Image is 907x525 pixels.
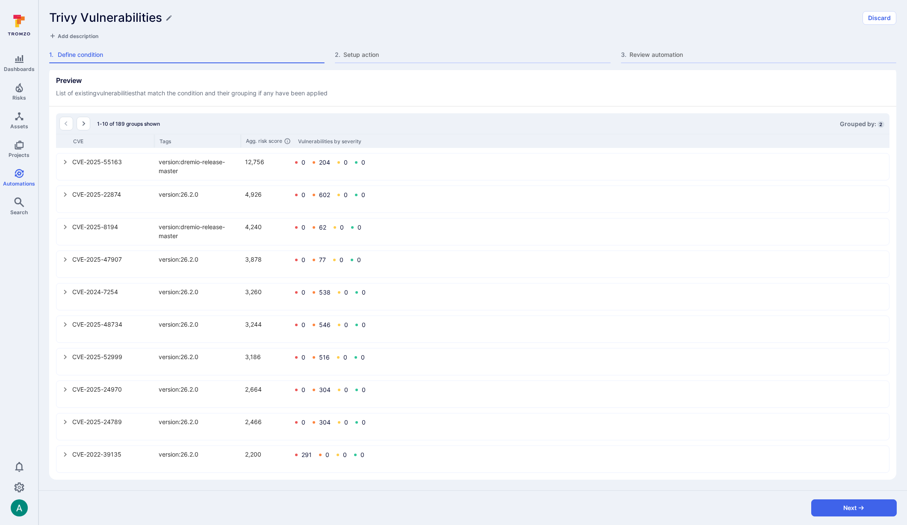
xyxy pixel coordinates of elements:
[72,352,154,361] div: CVE-2025-52999
[362,321,366,328] div: 0
[361,354,365,361] div: 0
[58,50,325,59] span: Define condition
[245,287,288,296] div: 3,260
[159,190,240,199] div: version:26.2.0
[301,192,305,198] div: 0
[56,153,889,473] div: select group
[629,50,896,59] span: Review automation
[73,138,154,145] div: CVE
[319,192,330,198] div: 602
[58,33,98,39] span: Add description
[357,257,361,263] div: 0
[57,316,889,342] div: CVE-2025-48734version:26.2.03,244054600
[361,159,365,166] div: 0
[840,120,877,127] span: Grouped by:
[301,159,305,166] div: 0
[246,138,293,145] div: risk score
[159,417,240,426] div: version:26.2.0
[159,222,240,240] div: version:dremio-release-master
[325,451,329,458] div: 0
[319,321,331,328] div: 546
[57,219,889,245] div: CVE-2025-8194version:dremio-release-master4,24006200
[3,180,35,187] span: Automations
[72,450,154,459] div: CVE-2022-39135
[360,451,364,458] div: 0
[343,354,347,361] div: 0
[72,417,154,426] div: CVE-2025-24789
[57,414,889,439] div: CVE-2025-24789version:26.2.02,466030400
[621,50,628,59] span: 3 .
[301,289,305,296] div: 0
[301,419,305,426] div: 0
[343,50,610,59] span: Setup action
[319,386,331,393] div: 304
[319,224,326,231] div: 62
[246,138,257,145] abbr: Aggregated
[160,138,241,145] div: Tags
[344,289,348,296] div: 0
[344,386,348,393] div: 0
[344,192,348,198] div: 0
[57,381,889,407] div: CVE-2025-24970version:26.2.02,664030400
[362,419,366,426] div: 0
[4,66,35,72] span: Dashboards
[301,354,305,361] div: 0
[245,417,288,426] div: 2,466
[57,349,889,375] div: CVE-2025-52999version:26.2.03,186051600
[301,257,305,263] div: 0
[245,222,288,231] div: 4,240
[344,159,348,166] div: 0
[362,289,366,296] div: 0
[49,50,56,59] span: 1 .
[319,289,331,296] div: 538
[340,224,344,231] div: 0
[301,321,305,328] div: 0
[319,354,330,361] div: 516
[344,419,348,426] div: 0
[811,499,897,516] button: Next
[10,209,28,215] span: Search
[57,154,889,180] div: CVE-2025-55163version:dremio-release-master12,756020400
[49,11,162,25] h1: Trivy Vulnerabilities
[9,152,30,158] span: Projects
[11,499,28,516] div: Arjan Dehar
[335,50,342,59] span: 2 .
[357,224,361,231] div: 0
[57,284,889,310] div: CVE-2024-7254version:26.2.03,260053800
[159,320,240,329] div: version:26.2.0
[97,121,160,127] span: 1-10 of 189 groups shown
[159,450,240,459] div: version:26.2.0
[361,192,365,198] div: 0
[159,385,240,394] div: version:26.2.0
[245,385,288,394] div: 2,664
[877,121,884,128] span: 2
[56,76,328,85] h2: Preview
[301,386,305,393] div: 0
[245,157,288,166] div: 12,756
[72,320,154,329] div: CVE-2025-48734
[159,287,240,296] div: version:26.2.0
[298,138,361,145] div: Vulnerabilities by severity
[77,117,90,130] button: Go to the next page
[72,255,154,264] div: CVE-2025-47907
[159,255,240,264] div: version:26.2.0
[301,451,312,458] div: 291
[245,255,288,264] div: 3,878
[165,15,172,21] button: Edit title
[319,419,331,426] div: 304
[59,117,73,130] button: Go to the previous page
[245,190,288,199] div: 4,926
[72,157,154,166] div: CVE-2025-55163
[72,385,154,394] div: CVE-2025-24970
[57,446,889,472] div: CVE-2022-39135version:26.2.02,200291000
[11,499,28,516] img: ACg8ocLSa5mPYBaXNx3eFu_EmspyJX0laNWN7cXOFirfQ7srZveEpg=s96-c
[284,138,291,145] svg: Aggregate of individual risk scores of all the vulnerabilities within a group
[245,352,288,361] div: 3,186
[340,257,343,263] div: 0
[72,190,154,199] div: CVE-2025-22874
[72,287,154,296] div: CVE-2024-7254
[362,386,366,393] div: 0
[57,186,889,212] div: CVE-2025-22874version:26.2.04,926060200
[159,157,240,175] div: version:dremio-release-master
[12,94,26,101] span: Risks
